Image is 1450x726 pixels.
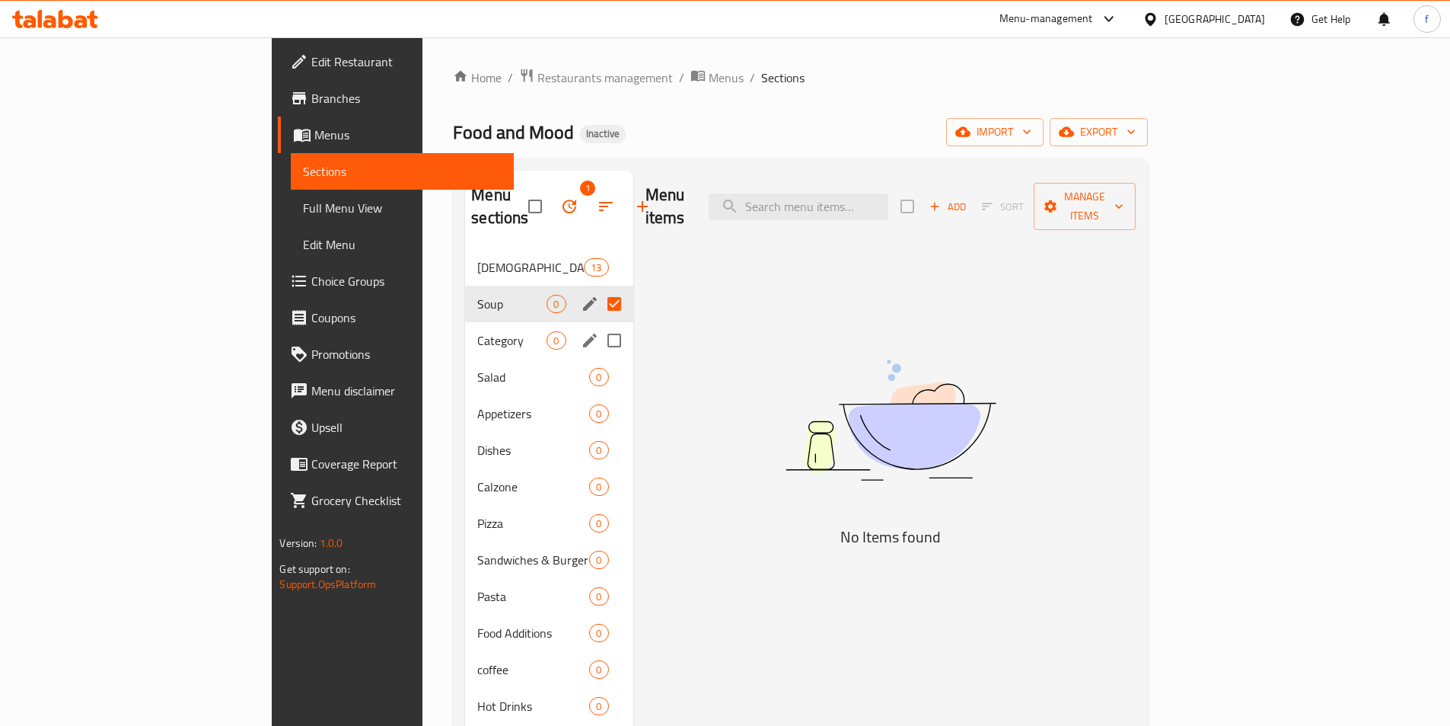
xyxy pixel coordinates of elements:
[1165,11,1265,27] div: [GEOGRAPHIC_DATA]
[303,162,502,181] span: Sections
[477,258,584,277] div: Iftar
[477,514,589,533] span: Pizza
[547,297,565,312] span: 0
[311,89,502,107] span: Branches
[291,226,514,263] a: Edit Menu
[547,331,566,350] div: items
[477,624,589,642] span: Food Additions
[590,443,607,458] span: 0
[946,118,1044,146] button: import
[465,578,633,615] div: Pasta0
[589,551,608,569] div: items
[278,409,514,446] a: Upsell
[547,295,566,313] div: items
[590,699,607,714] span: 0
[590,370,607,385] span: 0
[923,195,972,219] button: Add
[624,188,661,225] button: Add section
[927,198,968,216] span: Add
[679,69,684,87] li: /
[477,258,584,277] span: [DEMOGRAPHIC_DATA]
[477,697,589,715] span: Hot Drinks
[690,68,744,88] a: Menus
[465,249,633,286] div: [DEMOGRAPHIC_DATA]13
[311,309,502,327] span: Coupons
[311,53,502,71] span: Edit Restaurant
[1046,187,1123,225] span: Manage items
[279,559,349,579] span: Get support on:
[551,188,588,225] span: Bulk update
[465,432,633,469] div: Dishes0
[589,660,608,679] div: items
[279,574,376,594] a: Support.OpsPlatform
[311,491,502,510] span: Grocery Checklist
[709,69,744,87] span: Menus
[761,69,805,87] span: Sections
[589,514,608,533] div: items
[465,395,633,432] div: Appetizers0
[1034,183,1136,230] button: Manage items
[1062,123,1136,142] span: export
[537,69,673,87] span: Restaurants management
[709,193,888,220] input: search
[1425,11,1429,27] span: f
[311,455,502,473] span: Coverage Report
[477,405,589,423] span: Appetizers
[278,299,514,336] a: Coupons
[477,441,589,459] span: Dishes
[590,553,607,568] span: 0
[311,345,502,363] span: Promotions
[477,478,589,496] span: Calzone
[580,125,626,143] div: Inactive
[580,127,626,140] span: Inactive
[291,153,514,190] a: Sections
[465,542,633,578] div: Sandwiches & Burgers0
[278,43,514,80] a: Edit Restaurant
[477,587,589,606] span: Pasta
[590,480,607,494] span: 0
[465,688,633,724] div: Hot Drinks0
[958,123,1031,142] span: import
[519,190,551,222] span: Select all sections
[547,334,565,348] span: 0
[585,261,607,275] span: 13
[590,663,607,677] span: 0
[303,199,502,217] span: Full Menu View
[700,525,1081,549] h5: No Items found
[477,551,589,569] span: Sandwiches & Burgers
[590,517,607,531] span: 0
[477,368,589,386] span: Salad
[590,590,607,604] span: 0
[923,195,972,219] span: Add item
[477,331,547,350] span: Category
[311,382,502,400] span: Menu disclaimer
[278,482,514,519] a: Grocery Checklist
[278,336,514,373] a: Promotions
[465,286,633,322] div: Soup0edit
[580,181,595,196] span: 1
[589,405,608,423] div: items
[465,469,633,505] div: Calzone0
[589,441,608,459] div: items
[590,407,607,421] span: 0
[578,329,601,352] button: edit
[750,69,755,87] li: /
[477,660,589,679] span: coffee
[278,80,514,117] a: Branches
[278,446,514,482] a: Coverage Report
[645,184,691,229] h2: Menu items
[584,258,608,277] div: items
[519,68,673,88] a: Restaurants management
[278,117,514,153] a: Menus
[477,295,547,313] span: Soup
[589,478,608,496] div: items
